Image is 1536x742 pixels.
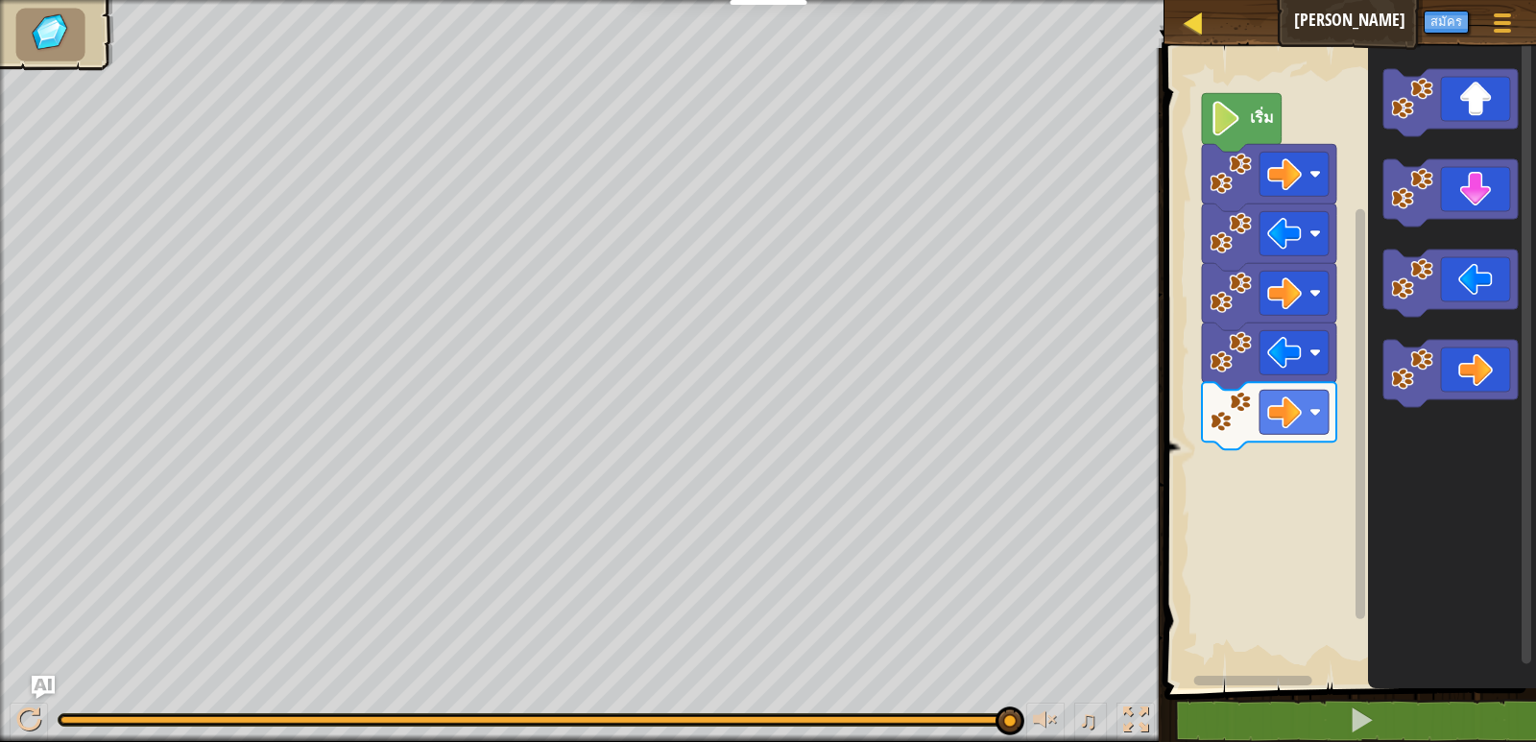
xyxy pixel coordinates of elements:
li: เก็บอัญมณี [16,9,85,61]
button: Ask AI [1362,4,1414,39]
text: เริ่ม [1250,107,1274,128]
button: สลับเป็นเต็มจอ [1116,703,1155,742]
button: Ctrl + P: Play [10,703,48,742]
div: พื้นที่ทำงาน Blockly [1159,38,1536,688]
span: ♫ [1078,706,1097,734]
button: ปรับระดับเสียง [1026,703,1065,742]
button: แสดงเมนูเกมส์ [1478,4,1526,49]
button: Ask AI [32,676,55,699]
span: Ask AI [1372,11,1404,29]
button: สมัคร [1424,11,1469,34]
button: ♫ [1074,703,1107,742]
